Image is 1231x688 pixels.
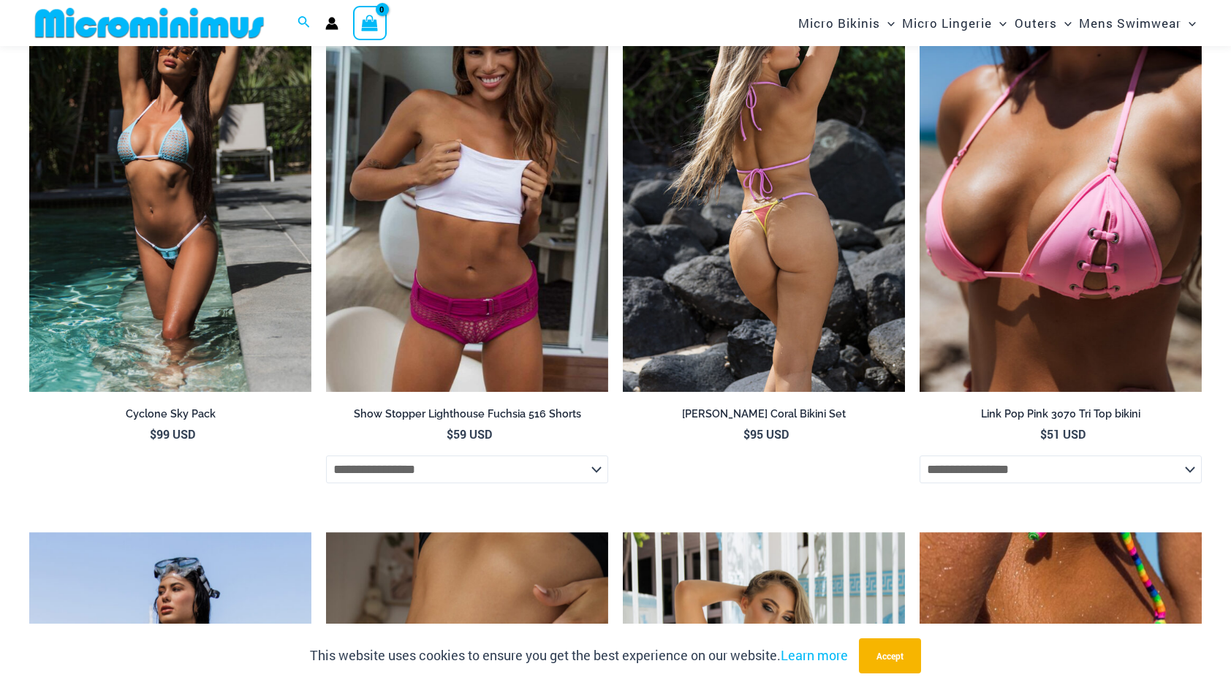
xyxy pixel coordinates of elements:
a: Learn more [781,646,848,664]
a: Show Stopper Lighthouse Fuchsia 516 Shorts [326,407,608,426]
p: This website uses cookies to ensure you get the best experience on our website. [310,645,848,667]
nav: Site Navigation [792,2,1202,44]
bdi: 99 USD [150,426,195,442]
span: $ [447,426,453,442]
h2: Show Stopper Lighthouse Fuchsia 516 Shorts [326,407,608,421]
h2: Link Pop Pink 3070 Tri Top bikini [920,407,1202,421]
span: Mens Swimwear [1079,4,1181,42]
a: Micro LingerieMenu ToggleMenu Toggle [898,4,1010,42]
button: Accept [859,638,921,673]
span: Menu Toggle [880,4,895,42]
span: Micro Lingerie [902,4,992,42]
span: Menu Toggle [1181,4,1196,42]
span: Outers [1015,4,1057,42]
a: Mens SwimwearMenu ToggleMenu Toggle [1075,4,1200,42]
img: MM SHOP LOGO FLAT [29,7,270,39]
a: Search icon link [298,14,311,33]
span: $ [1040,426,1047,442]
span: Menu Toggle [992,4,1007,42]
a: Link Pop Pink 3070 Tri Top bikini [920,407,1202,426]
a: Micro BikinisMenu ToggleMenu Toggle [795,4,898,42]
span: $ [743,426,750,442]
h2: Cyclone Sky Pack [29,407,311,421]
span: Menu Toggle [1057,4,1072,42]
a: OutersMenu ToggleMenu Toggle [1011,4,1075,42]
span: Micro Bikinis [798,4,880,42]
bdi: 59 USD [447,426,492,442]
a: Cyclone Sky Pack [29,407,311,426]
bdi: 51 USD [1040,426,1086,442]
h2: [PERSON_NAME] Coral Bikini Set [623,407,905,421]
a: Account icon link [325,17,338,30]
bdi: 95 USD [743,426,789,442]
a: [PERSON_NAME] Coral Bikini Set [623,407,905,426]
a: View Shopping Cart, empty [353,6,387,39]
span: $ [150,426,156,442]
